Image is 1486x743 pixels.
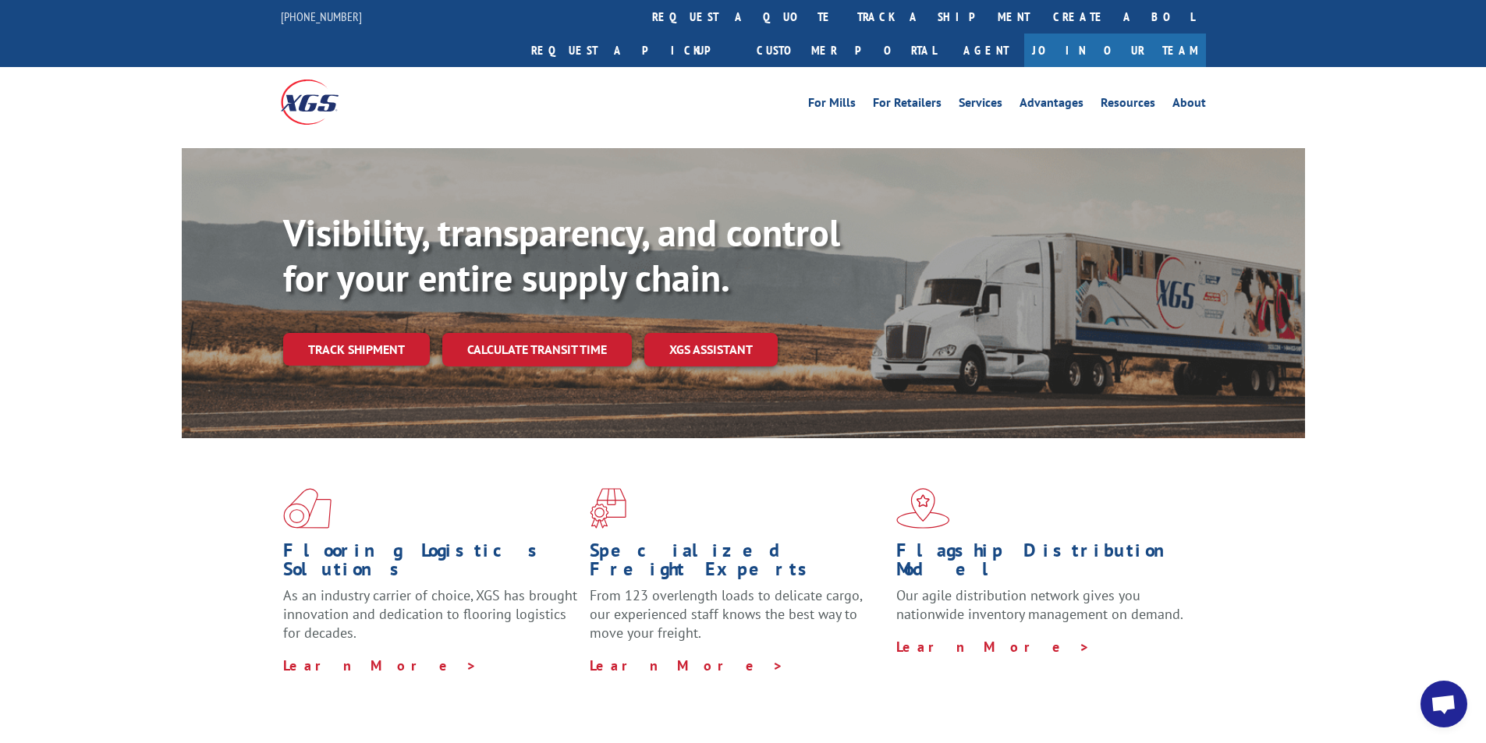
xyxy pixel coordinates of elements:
[590,586,885,656] p: From 123 overlength loads to delicate cargo, our experienced staff knows the best way to move you...
[283,488,332,529] img: xgs-icon-total-supply-chain-intelligence-red
[644,333,778,366] a: XGS ASSISTANT
[873,97,942,114] a: For Retailers
[745,34,948,67] a: Customer Portal
[283,541,578,586] h1: Flooring Logistics Solutions
[959,97,1002,114] a: Services
[283,333,430,366] a: Track shipment
[1420,681,1467,727] div: Open chat
[896,638,1091,656] a: Learn More >
[590,541,885,586] h1: Specialized Freight Experts
[283,656,477,674] a: Learn More >
[520,34,745,67] a: Request a pickup
[896,488,950,529] img: xgs-icon-flagship-distribution-model-red
[283,586,577,642] span: As an industry carrier of choice, XGS has brought innovation and dedication to flooring logistics...
[281,9,362,24] a: [PHONE_NUMBER]
[808,97,856,114] a: For Mills
[442,333,632,366] a: Calculate transit time
[1020,97,1083,114] a: Advantages
[1172,97,1206,114] a: About
[948,34,1024,67] a: Agent
[590,488,626,529] img: xgs-icon-focused-on-flooring-red
[1101,97,1155,114] a: Resources
[283,208,840,302] b: Visibility, transparency, and control for your entire supply chain.
[896,586,1183,623] span: Our agile distribution network gives you nationwide inventory management on demand.
[1024,34,1206,67] a: Join Our Team
[590,656,784,674] a: Learn More >
[896,541,1191,586] h1: Flagship Distribution Model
